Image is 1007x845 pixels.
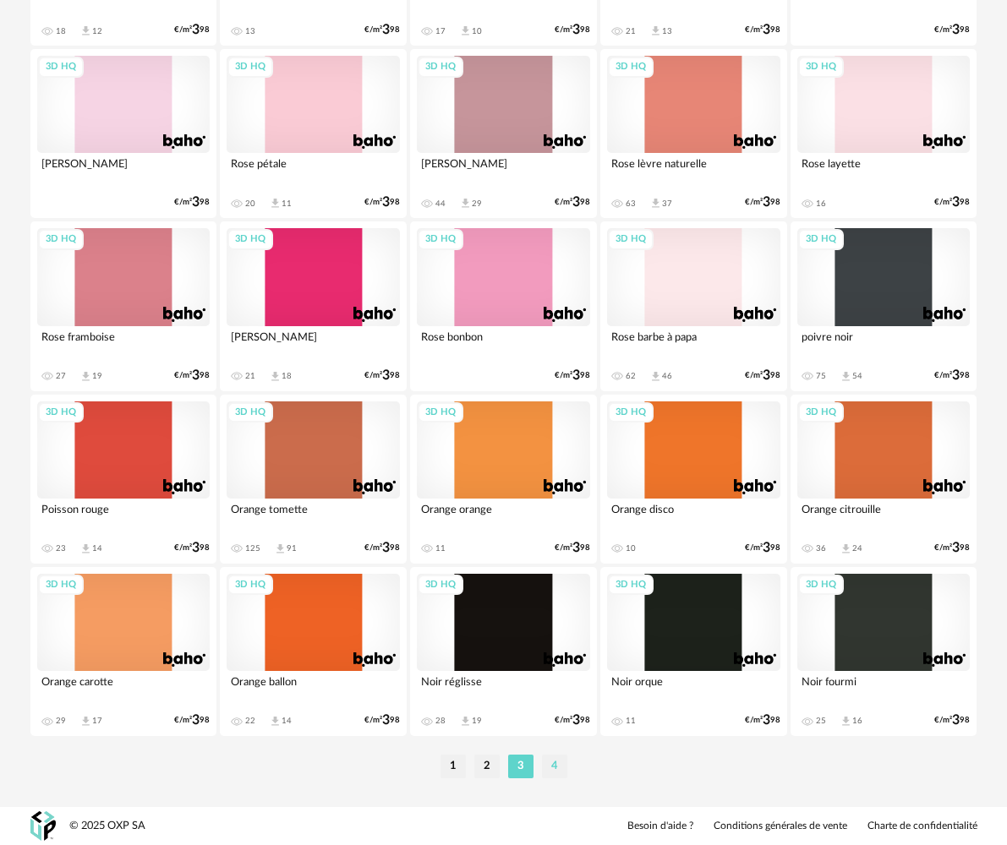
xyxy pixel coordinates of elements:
[662,371,672,381] div: 46
[745,715,780,726] div: €/m² 98
[435,199,446,209] div: 44
[56,26,66,36] div: 18
[952,197,960,208] span: 3
[92,371,102,381] div: 19
[626,199,636,209] div: 63
[435,543,446,553] div: 11
[797,499,971,532] div: Orange citrouille
[627,820,693,833] a: Besoin d'aide ?
[418,57,463,78] div: 3D HQ
[282,371,292,381] div: 18
[816,199,826,209] div: 16
[474,755,500,778] li: 2
[934,715,970,726] div: €/m² 98
[763,25,770,35] span: 3
[227,402,273,423] div: 3D HQ
[435,26,446,36] div: 17
[745,25,780,35] div: €/m² 98
[626,371,636,381] div: 62
[840,715,852,728] span: Download icon
[952,542,960,553] span: 3
[417,499,590,532] div: Orange orange
[798,229,844,250] div: 3D HQ
[30,567,217,736] a: 3D HQ Orange carotte 29 Download icon 17 €/m²398
[472,716,482,726] div: 19
[607,499,780,532] div: Orange disco
[934,542,970,553] div: €/m² 98
[797,326,971,360] div: poivre noir
[192,197,200,208] span: 3
[227,575,273,596] div: 3D HQ
[92,26,102,36] div: 12
[192,25,200,35] span: 3
[555,370,590,381] div: €/m² 98
[220,49,407,218] a: 3D HQ Rose pétale 20 Download icon 11 €/m²398
[555,197,590,208] div: €/m² 98
[600,567,787,736] a: 3D HQ Noir orque 11 €/m²398
[364,197,400,208] div: €/m² 98
[30,221,217,390] a: 3D HQ Rose framboise 27 Download icon 19 €/m²398
[282,716,292,726] div: 14
[798,402,844,423] div: 3D HQ
[797,671,971,705] div: Noir fourmi
[417,153,590,187] div: [PERSON_NAME]
[269,715,282,728] span: Download icon
[798,57,844,78] div: 3D HQ
[459,715,472,728] span: Download icon
[600,395,787,564] a: 3D HQ Orange disco 10 €/m²398
[30,395,217,564] a: 3D HQ Poisson rouge 23 Download icon 14 €/m²398
[572,197,580,208] span: 3
[364,542,400,553] div: €/m² 98
[245,199,255,209] div: 20
[227,326,400,360] div: [PERSON_NAME]
[364,715,400,726] div: €/m² 98
[174,542,210,553] div: €/m² 98
[220,567,407,736] a: 3D HQ Orange ballon 22 Download icon 14 €/m²398
[410,567,597,736] a: 3D HQ Noir réglisse 28 Download icon 19 €/m²398
[555,542,590,553] div: €/m² 98
[608,57,654,78] div: 3D HQ
[607,153,780,187] div: Rose lèvre naturelle
[649,25,662,37] span: Download icon
[364,25,400,35] div: €/m² 98
[287,543,297,553] div: 91
[192,715,200,726] span: 3
[607,326,780,360] div: Rose barbe à papa
[30,49,217,218] a: 3D HQ [PERSON_NAME] €/m²398
[798,575,844,596] div: 3D HQ
[791,49,977,218] a: 3D HQ Rose layette 16 €/m²398
[542,755,567,778] li: 4
[410,49,597,218] a: 3D HQ [PERSON_NAME] 44 Download icon 29 €/m²398
[417,671,590,705] div: Noir réglisse
[555,25,590,35] div: €/m² 98
[572,715,580,726] span: 3
[227,229,273,250] div: 3D HQ
[382,715,390,726] span: 3
[382,370,390,381] span: 3
[174,25,210,35] div: €/m² 98
[763,542,770,553] span: 3
[745,197,780,208] div: €/m² 98
[608,575,654,596] div: 3D HQ
[79,715,92,728] span: Download icon
[952,25,960,35] span: 3
[192,370,200,381] span: 3
[192,542,200,553] span: 3
[418,229,463,250] div: 3D HQ
[227,153,400,187] div: Rose pétale
[608,229,654,250] div: 3D HQ
[816,543,826,553] div: 36
[472,26,482,36] div: 10
[791,395,977,564] a: 3D HQ Orange citrouille 36 Download icon 24 €/m²398
[626,716,636,726] div: 11
[852,543,862,553] div: 24
[274,542,287,555] span: Download icon
[245,371,255,381] div: 21
[174,715,210,726] div: €/m² 98
[382,197,390,208] span: 3
[745,542,780,553] div: €/m² 98
[555,715,590,726] div: €/m² 98
[626,26,636,36] div: 21
[626,543,636,553] div: 10
[934,370,970,381] div: €/m² 98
